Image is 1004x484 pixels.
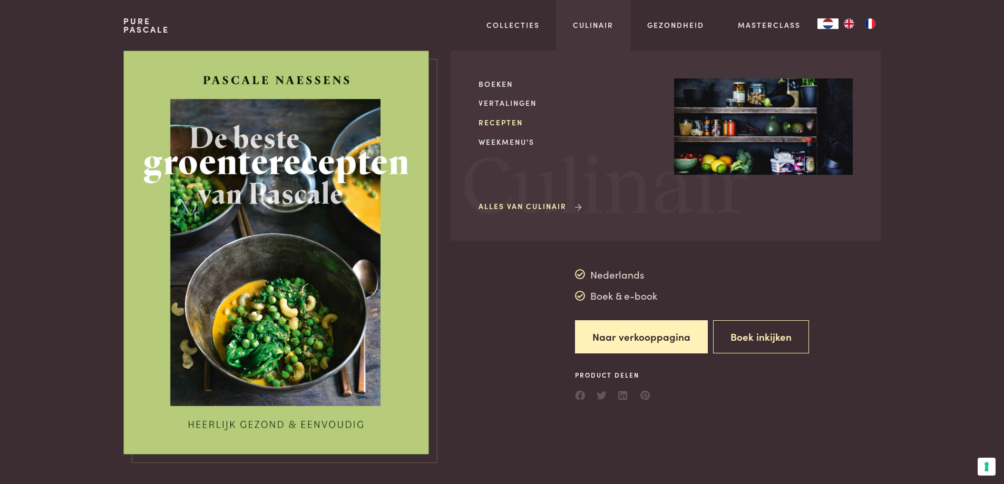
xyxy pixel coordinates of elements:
button: Uw voorkeuren voor toestemming voor trackingtechnologieën [978,458,996,476]
a: Boeken [479,78,657,90]
span: Culinair [462,149,748,230]
img: Culinair [674,78,853,175]
a: Masterclass [738,19,801,31]
a: NL [817,18,839,29]
span: Product delen [575,370,651,380]
a: Weekmenu's [479,136,657,147]
a: Culinair [573,19,613,31]
button: Boek inkijken [713,320,809,353]
a: Recepten [479,117,657,128]
img: https://admin.purepascale.com/wp-content/uploads/2024/02/cover.jpeg [123,51,429,455]
a: Alles van Culinair [479,201,583,212]
a: Naar verkooppagina [575,320,708,353]
a: FR [860,18,881,29]
div: Nederlands [575,266,658,282]
div: Boek & e-book [575,288,658,304]
a: EN [839,18,860,29]
a: Vertalingen [479,97,657,108]
a: Gezondheid [647,19,704,31]
a: PurePascale [123,17,169,34]
a: Collecties [486,19,540,31]
aside: Language selected: Nederlands [817,18,881,29]
div: Language [817,18,839,29]
ul: Language list [839,18,881,29]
